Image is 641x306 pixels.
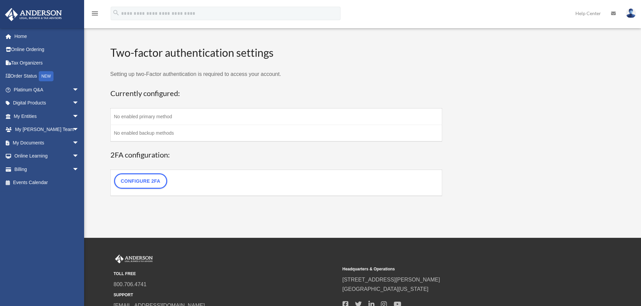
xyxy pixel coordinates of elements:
[114,281,147,287] a: 800.706.4741
[5,30,89,43] a: Home
[343,286,429,292] a: [GEOGRAPHIC_DATA][US_STATE]
[72,136,86,150] span: arrow_drop_down
[5,43,89,56] a: Online Ordering
[114,292,338,299] small: SUPPORT
[110,45,442,60] h2: Two-factor authentication settings
[110,70,442,79] p: Setting up two-Factor authentication is required to access your account.
[5,70,89,83] a: Order StatusNEW
[110,108,442,125] td: No enabled primary method
[72,149,86,163] span: arrow_drop_down
[110,150,442,160] h3: 2FA configuration:
[5,123,89,136] a: My [PERSON_NAME] Teamarrow_drop_down
[91,12,99,17] a: menu
[5,83,89,96] a: Platinum Q&Aarrow_drop_down
[72,83,86,97] span: arrow_drop_down
[72,163,86,176] span: arrow_drop_down
[626,8,636,18] img: User Pic
[114,270,338,277] small: TOLL FREE
[72,110,86,123] span: arrow_drop_down
[5,163,89,176] a: Billingarrow_drop_down
[5,56,89,70] a: Tax Organizers
[91,9,99,17] i: menu
[3,8,64,21] img: Anderson Advisors Platinum Portal
[110,125,442,142] td: No enabled backup methods
[5,176,89,189] a: Events Calendar
[72,96,86,110] span: arrow_drop_down
[114,173,167,189] a: Configure 2FA
[39,71,54,81] div: NEW
[5,96,89,110] a: Digital Productsarrow_drop_down
[5,110,89,123] a: My Entitiesarrow_drop_down
[343,266,567,273] small: Headquarters & Operations
[72,123,86,137] span: arrow_drop_down
[343,277,440,282] a: [STREET_ADDRESS][PERSON_NAME]
[112,9,120,16] i: search
[114,255,154,263] img: Anderson Advisors Platinum Portal
[110,88,442,99] h3: Currently configured:
[5,136,89,149] a: My Documentsarrow_drop_down
[5,149,89,163] a: Online Learningarrow_drop_down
